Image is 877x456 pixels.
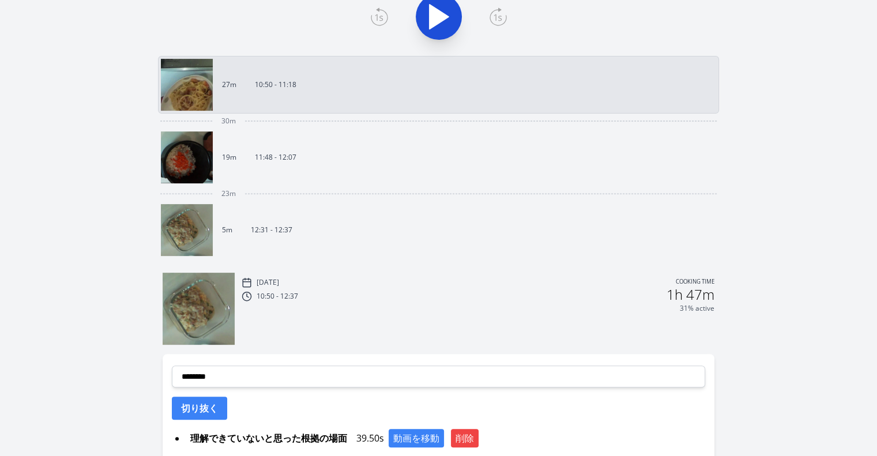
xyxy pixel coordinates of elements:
p: 31% active [680,304,714,313]
p: Cooking time [676,277,714,288]
img: 250909033231_thumb.jpeg [163,273,235,345]
p: [DATE] [257,278,279,287]
p: 19m [222,153,236,162]
span: 理解できていないと思った根拠の場面 [186,429,352,447]
p: 10:50 - 12:37 [257,292,298,301]
p: 10:50 - 11:18 [255,80,296,89]
button: 動画を移動 [389,429,444,447]
p: 11:48 - 12:07 [255,153,296,162]
p: 5m [222,225,232,235]
p: 27m [222,80,236,89]
p: 12:31 - 12:37 [251,225,292,235]
button: 切り抜く [172,397,227,420]
img: 250909033231_thumb.jpeg [161,204,213,256]
h2: 1h 47m [667,288,714,302]
img: 250909024906_thumb.jpeg [161,131,213,183]
span: 23m [221,189,236,198]
button: 削除 [451,429,479,447]
div: 39.50s [186,429,705,447]
span: 30m [221,116,236,126]
img: 250909015107_thumb.jpeg [161,59,213,111]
